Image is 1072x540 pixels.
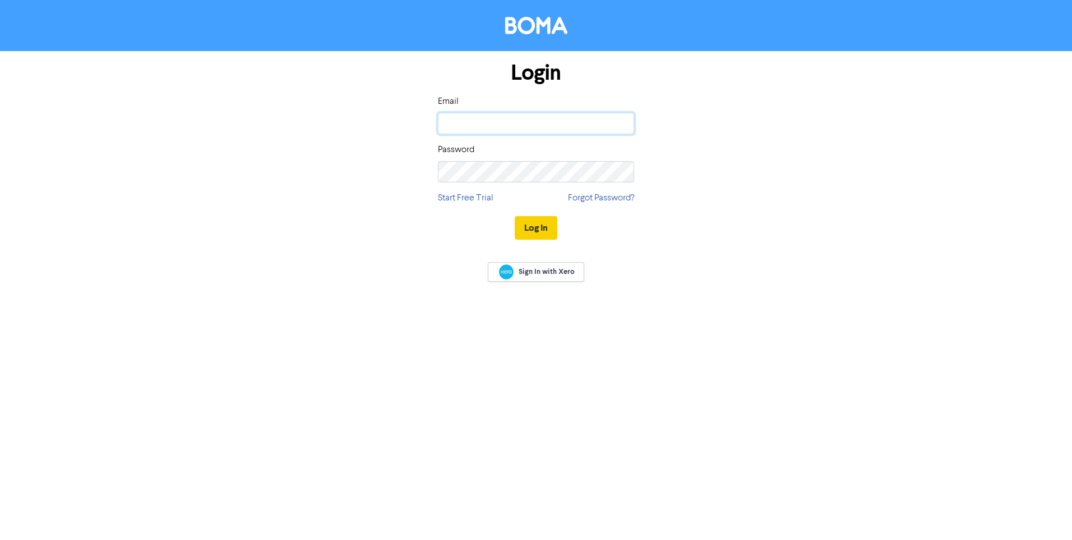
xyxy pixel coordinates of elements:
[438,143,474,157] label: Password
[438,95,459,108] label: Email
[1016,486,1072,540] iframe: Chat Widget
[515,216,557,240] button: Log In
[499,264,514,280] img: Xero logo
[519,267,575,277] span: Sign In with Xero
[568,191,634,205] a: Forgot Password?
[505,17,567,34] img: BOMA Logo
[438,191,493,205] a: Start Free Trial
[438,60,634,86] h1: Login
[488,262,584,282] a: Sign In with Xero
